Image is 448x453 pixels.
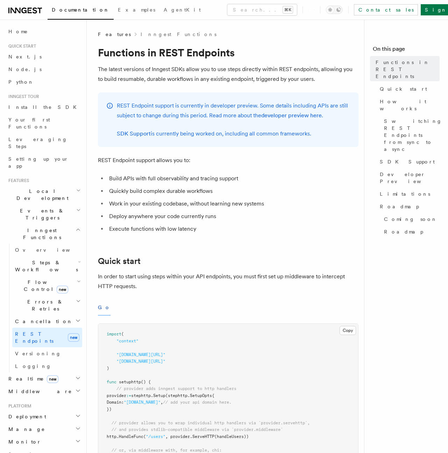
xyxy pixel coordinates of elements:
[112,427,283,432] span: // and provides stdlib-compatible middleware via `provider.middleware`
[380,98,440,112] span: How it works
[116,339,138,343] span: "context"
[112,448,222,453] span: // or, via middleware with, for example, chi:
[377,95,440,115] a: How it works
[380,85,427,92] span: Quick start
[15,331,54,344] span: REST Endpoints
[12,347,82,360] a: Versioning
[8,28,28,35] span: Home
[107,199,358,209] li: Work in your existing codebase, without learning new systems
[15,363,51,369] span: Logging
[98,300,111,315] button: Go
[384,118,442,153] span: Switching REST Endpoints from sync to async
[165,393,214,398] span: (stephttp.SetupOpts{
[117,130,151,137] a: SDK Support
[6,188,76,202] span: Local Development
[98,155,358,165] p: REST Endpoint support allows you to:
[12,259,78,273] span: Steps & Workflows
[6,224,82,244] button: Inngest Functions
[381,115,440,155] a: Switching REST Endpoints from sync to async
[6,153,82,172] a: Setting up your app
[107,407,112,412] span: })
[340,326,356,335] button: Copy
[12,256,82,276] button: Steps & Workflows
[6,101,82,113] a: Install the SDK
[8,79,34,85] span: Python
[354,4,418,15] a: Contact sales
[141,31,216,38] a: Inngest Functions
[12,318,73,325] span: Cancellation
[6,388,72,395] span: Middleware
[261,112,322,119] a: developer preview here
[68,333,79,342] span: new
[381,225,440,238] a: Roadmap
[6,385,82,398] button: Middleware
[326,6,343,14] button: Toggle dark mode
[6,426,45,433] span: Manage
[164,7,201,13] span: AgentKit
[6,244,82,372] div: Inngest Functions
[47,375,58,383] span: new
[146,434,165,439] span: "/users"
[112,420,310,425] span: // provider allows you to wrap individual http handlers via `provider.servehttp`,
[380,203,419,210] span: Roadmap
[12,244,82,256] a: Overview
[116,386,236,391] span: // provider adds inngest support to http handlers
[57,286,68,293] span: new
[377,155,440,168] a: SDK Support
[6,204,82,224] button: Events & Triggers
[8,54,42,60] span: Next.js
[159,2,205,19] a: AgentKit
[131,393,153,398] span: stephttp.
[124,400,161,405] span: "[DOMAIN_NAME]"
[384,228,423,235] span: Roadmap
[380,158,435,165] span: SDK Support
[116,352,165,357] span: "[DOMAIN_NAME][URL]"
[8,156,69,169] span: Setting up your app
[373,56,440,83] a: Functions in REST Endpoints
[6,50,82,63] a: Next.js
[98,64,358,84] p: The latest versions of Inngest SDKs allow you to use steps directly within REST endpoints, allowi...
[377,188,440,200] a: Limitations
[143,434,146,439] span: (
[6,410,82,423] button: Deployment
[12,276,82,295] button: Flow Controlnew
[6,113,82,133] a: Your first Functions
[12,279,77,293] span: Flow Control
[8,104,81,110] span: Install the SDK
[6,185,82,204] button: Local Development
[6,413,46,420] span: Deployment
[12,315,82,328] button: Cancellation
[15,247,87,253] span: Overview
[107,400,124,405] span: Domain:
[107,174,358,183] li: Build APIs with full observability and tracing support
[98,31,131,38] span: Features
[384,216,437,223] span: Coming soon
[117,129,350,139] p: is currently being worked on, including all common frameworks.
[6,63,82,76] a: Node.js
[12,298,76,312] span: Errors & Retries
[118,7,155,13] span: Examples
[377,200,440,213] a: Roadmap
[214,434,249,439] span: (handleUsers))
[227,4,297,15] button: Search...⌘K
[121,332,124,336] span: (
[165,434,192,439] span: , provider.
[381,213,440,225] a: Coming soon
[12,360,82,372] a: Logging
[141,379,151,384] span: () {
[126,393,131,398] span: :=
[377,83,440,95] a: Quick start
[98,272,358,291] p: In order to start using steps within your API endpoints, you must first set up middleware to inte...
[6,76,82,88] a: Python
[380,171,440,185] span: Developer Preview
[107,332,121,336] span: import
[6,375,58,382] span: Realtime
[6,43,36,49] span: Quick start
[153,393,165,398] span: Setup
[6,207,76,221] span: Events & Triggers
[98,256,141,266] a: Quick start
[15,351,61,356] span: Versioning
[163,400,232,405] span: // add your api domain here.
[116,359,165,364] span: "[DOMAIN_NAME][URL]"
[107,366,109,371] span: )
